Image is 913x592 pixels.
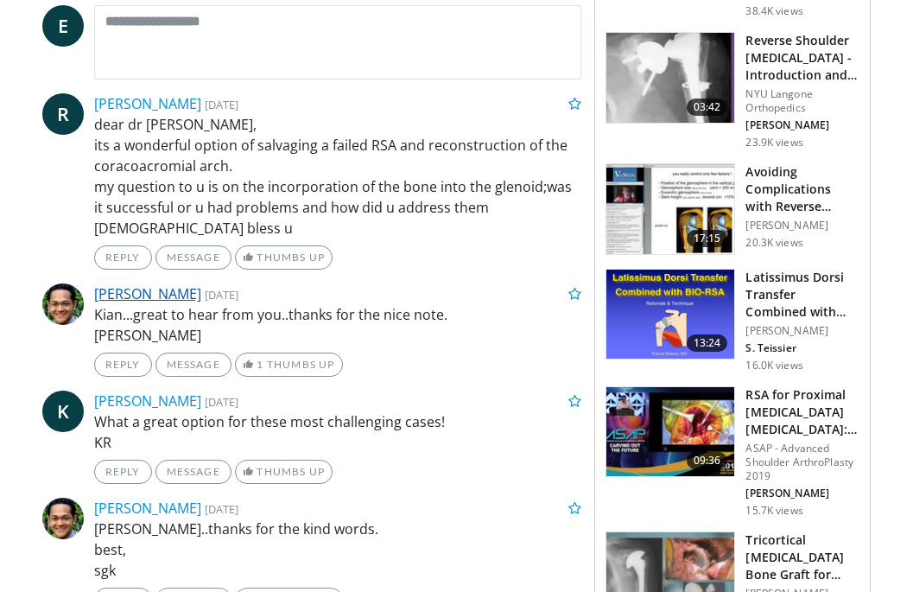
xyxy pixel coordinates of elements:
p: [PERSON_NAME] [745,324,859,338]
small: [DATE] [205,394,238,410]
small: [DATE] [205,501,238,517]
span: 09:36 [687,452,728,469]
p: ASAP - Advanced Shoulder ArthroPlasty 2019 [745,442,859,483]
a: 03:42 Reverse Shoulder [MEDICAL_DATA] - Introduction and History NYU Langone Orthopedics [PERSON_... [605,32,859,150]
span: 17:15 [687,230,728,247]
a: Message [155,245,231,270]
a: Message [155,460,231,484]
h3: RSA for Proximal [MEDICAL_DATA] [MEDICAL_DATA]: Indications and Tips for Maximiz… [745,386,859,438]
p: Kian...great to hear from you..thanks for the nice note. [PERSON_NAME] [94,304,582,346]
img: Avatar [42,498,84,539]
span: 13:24 [687,334,728,352]
a: 13:24 Latissimus Dorsi Transfer Combined with Bio-RSA [PERSON_NAME] S. Teissier 16.0K views [605,269,859,372]
a: K [42,391,84,432]
a: Thumbs Up [235,245,333,270]
p: NYU Langone Orthopedics [745,87,859,115]
p: 38.4K views [745,4,802,18]
a: Reply [94,460,152,484]
a: [PERSON_NAME] [94,499,201,518]
p: 20.3K views [745,236,802,250]
p: 23.9K views [745,136,802,150]
img: 0e1bc6ad-fcf8-411c-9e25-b7d1f0109c17.png.150x105_q85_crop-smart_upscale.png [606,270,734,360]
p: S. Teissier [745,341,859,355]
small: [DATE] [205,287,238,302]
a: 09:36 RSA for Proximal [MEDICAL_DATA] [MEDICAL_DATA]: Indications and Tips for Maximiz… ASAP - Ad... [605,386,859,518]
a: [PERSON_NAME] [94,284,201,303]
img: 1e0542da-edd7-4b27-ad5a-0c5d6cc88b44.150x105_q85_crop-smart_upscale.jpg [606,164,734,254]
img: zucker_4.png.150x105_q85_crop-smart_upscale.jpg [606,33,734,123]
a: E [42,5,84,47]
span: 1 [257,358,263,371]
small: [DATE] [205,97,238,112]
a: Thumbs Up [235,460,333,484]
p: [PERSON_NAME]..thanks for the kind words. best, sgk [94,519,582,581]
h3: Reverse Shoulder [MEDICAL_DATA] - Introduction and History [745,32,859,84]
span: 03:42 [687,99,728,116]
a: Message [155,353,231,377]
a: [PERSON_NAME] [94,391,201,411]
a: Reply [94,245,152,270]
h3: Latissimus Dorsi Transfer Combined with Bio-RSA [745,269,859,321]
a: Reply [94,353,152,377]
a: 1 Thumbs Up [235,353,343,377]
p: [PERSON_NAME] [745,219,859,232]
img: Avatar [42,283,84,325]
p: [PERSON_NAME] [745,487,859,500]
a: [PERSON_NAME] [94,94,201,113]
p: What a great option for these most challenging cases! KR [94,411,582,453]
img: 53f6b3b0-db1e-40d0-a70b-6c1023c58e52.150x105_q85_crop-smart_upscale.jpg [606,387,734,477]
h3: Tricortical [MEDICAL_DATA] Bone Graft for Glenoid Component Loosening a… [745,532,859,583]
a: 17:15 Avoiding Complications with Reverse Shoulder [MEDICAL_DATA]: My Best T… [PERSON_NAME] 20.3K... [605,163,859,255]
p: [PERSON_NAME] [745,118,859,132]
p: dear dr [PERSON_NAME], its a wonderful option of salvaging a failed RSA and reconstruction of the... [94,114,582,239]
p: 16.0K views [745,359,802,372]
h3: Avoiding Complications with Reverse Shoulder [MEDICAL_DATA]: My Best T… [745,163,859,215]
p: 15.7K views [745,504,802,518]
a: R [42,93,84,135]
